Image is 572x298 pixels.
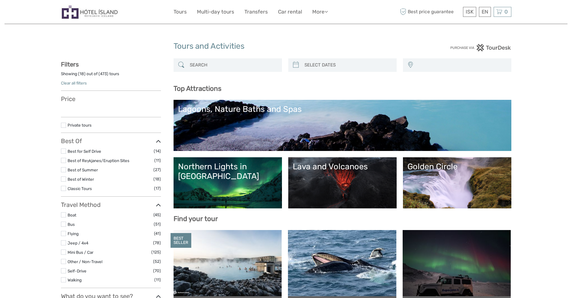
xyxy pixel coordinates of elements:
span: ISK [466,9,474,15]
a: Walking [68,278,82,282]
h3: Price [61,95,161,103]
input: SELECT DATES [302,60,394,70]
span: 0 [504,9,509,15]
a: Golden Circle [407,162,507,204]
a: Jeep / 4x4 [68,241,88,245]
a: Flying [68,231,79,236]
a: Boat [68,213,76,217]
span: (52) [153,258,161,265]
a: Classic Tours [68,186,92,191]
span: (14) [154,148,161,155]
span: (45) [153,211,161,218]
a: Tours [174,8,187,16]
a: Private tours [68,123,92,127]
label: 18 [80,71,84,77]
span: (18) [153,176,161,183]
a: Northern Lights in [GEOGRAPHIC_DATA] [178,162,277,204]
span: (125) [151,249,161,256]
div: Lagoons, Nature Baths and Spas [178,104,507,114]
h3: Best Of [61,137,161,145]
a: Best of Winter [68,177,94,182]
div: Northern Lights in [GEOGRAPHIC_DATA] [178,162,277,181]
b: Find your tour [174,215,218,223]
span: Best price guarantee [399,7,462,17]
label: 473 [100,71,107,77]
span: (11) [154,157,161,164]
a: Best of Reykjanes/Eruption Sites [68,158,129,163]
span: (41) [154,230,161,237]
span: (70) [153,267,161,274]
strong: Filters [61,61,79,68]
a: Self-Drive [68,269,86,273]
a: Car rental [278,8,302,16]
div: Golden Circle [407,162,507,171]
div: BEST SELLER [171,233,191,248]
input: SEARCH [187,60,279,70]
img: PurchaseViaTourDesk.png [450,44,511,51]
span: (27) [153,166,161,173]
b: Top Attractions [174,84,221,93]
a: Transfers [244,8,268,16]
h3: Travel Method [61,201,161,208]
span: (51) [154,221,161,228]
span: (11) [154,276,161,283]
a: Mini Bus / Car [68,250,93,255]
a: More [312,8,328,16]
img: Hótel Ísland [61,5,119,19]
a: Lava and Volcanoes [293,162,392,204]
a: Best of Summer [68,167,98,172]
a: Lagoons, Nature Baths and Spas [178,104,507,146]
span: (17) [154,185,161,192]
a: Best for Self Drive [68,149,101,154]
div: Showing ( ) out of ( ) tours [61,71,161,80]
span: (78) [153,239,161,246]
div: EN [479,7,491,17]
a: Clear all filters [61,81,87,85]
h1: Tours and Activities [174,41,399,51]
a: Other / Non-Travel [68,259,102,264]
a: Bus [68,222,75,227]
div: Lava and Volcanoes [293,162,392,171]
a: Multi-day tours [197,8,234,16]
